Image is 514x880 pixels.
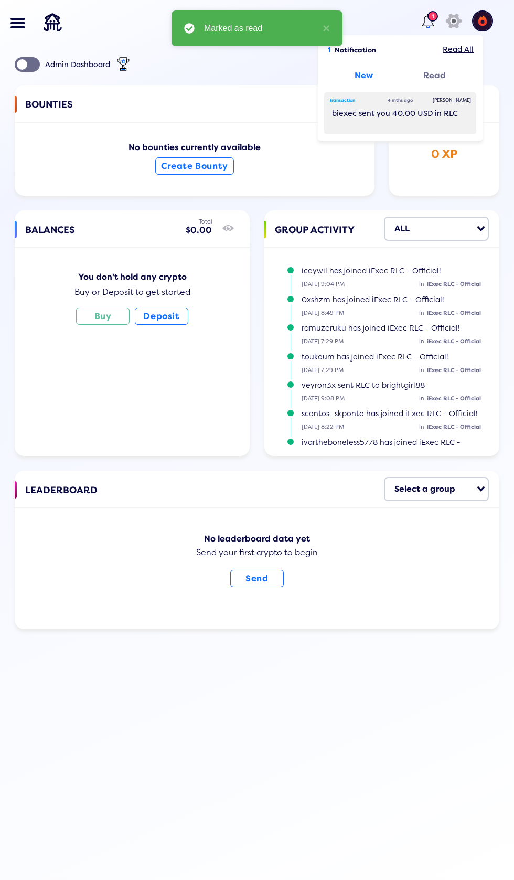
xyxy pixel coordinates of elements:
span: iExec RLC - Official [427,367,481,374]
div: biexec sent you 40.00 USD in RLC [332,108,463,120]
span: BALANCES [25,221,75,252]
button: Buy [76,308,130,325]
b: No leaderboard data yet [204,534,310,544]
img: account [472,10,493,31]
div: [PERSON_NAME] [427,92,476,110]
small: [DATE] 7:29 PM [302,338,486,345]
span: in [419,395,424,402]
div: Select a group [394,480,455,498]
span: in [419,338,424,345]
span: iceywil has joined iExec RLC - Official! [302,266,441,275]
small: [DATE] 7:29 PM [302,367,486,374]
div: Read [423,69,446,82]
div: 0 XP [400,148,489,162]
button: Create Bounty [155,157,234,175]
span: ramuzeruku has joined iExec RLC - Official! [302,323,459,333]
span: ivartheboneless5778 has joined iExec RLC - Official! [302,438,461,461]
div: New [355,69,373,82]
div: Marked as read [204,22,317,35]
a: Send [230,574,284,584]
span: scontos_skponto has joined iExec RLC - Official! [302,409,477,418]
button: Send [230,570,284,587]
div: Read All [443,44,474,56]
button: Deposit [135,308,188,325]
div: $0.00 [186,225,212,235]
div: Search for option [384,217,489,241]
span: in [419,310,424,316]
div: 1 [327,44,332,56]
div: Admin Dashboard [45,60,110,69]
span: GROUP ACTIVITY [275,221,355,252]
small: [DATE] 9:08 PM [302,396,486,402]
span: in [419,281,424,288]
div: Send your first crypto to begin [25,546,489,560]
span: iExec RLC - Official [427,423,481,430]
span: iExec RLC - Official [427,310,481,316]
span: Notification [335,46,376,55]
input: Search for option [413,220,475,238]
span: iExec RLC - Official [427,281,481,288]
div: Buy or Deposit to get started [25,288,239,297]
div: Total [186,219,212,225]
div: 4 mths ago [388,98,413,104]
span: in [419,423,424,430]
span: iExec RLC - Official [427,395,481,402]
span: veyron3x sent RLC to brightgirl88 [302,380,425,390]
div: ALL [394,220,410,238]
button: close [317,22,330,35]
span: BOUNTIES [25,96,73,127]
div: Transaction [329,98,355,104]
small: [DATE] 8:22 PM [302,424,486,430]
div: You don't hold any crypto [25,272,239,282]
span: 0xshzm has joined iExec RLC - Official! [302,295,444,304]
span: in [419,367,424,374]
span: LEADERBOARD [25,481,98,513]
small: [DATE] 9:04 PM [302,281,486,288]
input: Search for option [458,480,475,498]
span: toukoum has joined iExec RLC - Official! [302,352,448,362]
small: [DATE] 8:49 PM [302,310,486,316]
div: Search for option [384,477,489,501]
div: No bounties currently available [25,143,364,185]
div: 1 [427,11,438,22]
span: iExec RLC - Official [427,338,481,345]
